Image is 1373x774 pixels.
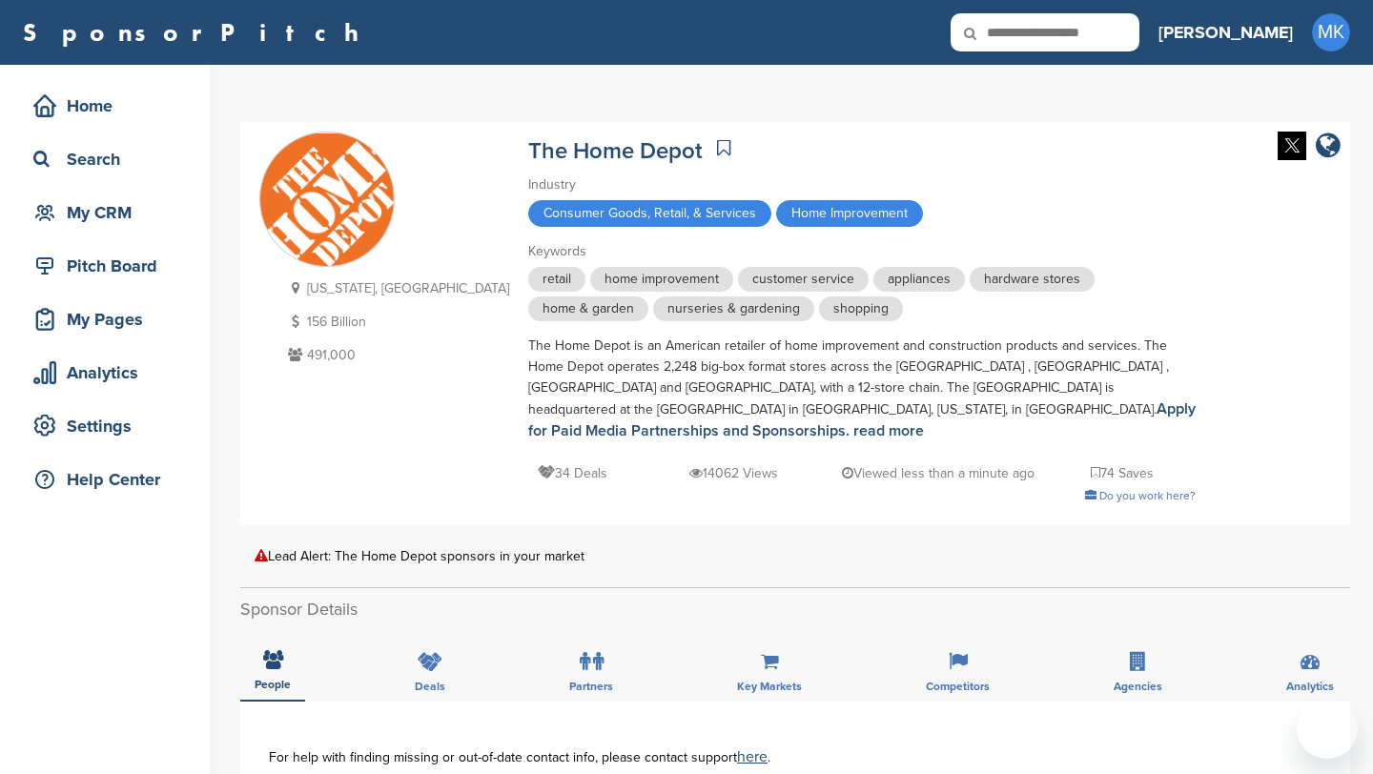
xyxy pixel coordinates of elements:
div: My CRM [29,195,191,230]
a: company link [1316,132,1341,163]
div: Lead Alert: The Home Depot sponsors in your market [255,549,1336,563]
span: customer service [738,267,869,292]
span: Competitors [926,681,990,692]
div: Settings [29,409,191,443]
span: Deals [415,681,445,692]
a: [PERSON_NAME] [1158,11,1293,53]
img: Twitter white [1278,132,1306,160]
div: My Pages [29,302,191,336]
div: The Home Depot is an American retailer of home improvement and construction products and services... [528,336,1196,442]
span: Partners [569,681,613,692]
div: Keywords [528,241,1196,262]
span: appliances [873,267,965,292]
span: shopping [819,296,903,321]
div: Analytics [29,356,191,390]
div: Help Center [29,462,191,497]
span: retail [528,267,585,292]
img: Sponsorpitch & The Home Depot [260,133,394,267]
a: Analytics [19,351,191,395]
p: Viewed less than a minute ago [842,461,1035,485]
div: Pitch Board [29,249,191,283]
p: 34 Deals [538,461,607,485]
a: Home [19,84,191,128]
a: Help Center [19,458,191,501]
a: Search [19,137,191,181]
p: 156 Billion [283,310,509,334]
p: [US_STATE], [GEOGRAPHIC_DATA] [283,276,509,300]
span: Home Improvement [776,200,923,227]
span: home & garden [528,296,648,321]
span: Consumer Goods, Retail, & Services [528,200,771,227]
a: read more [853,421,924,440]
span: Do you work here? [1099,489,1196,502]
a: SponsorPitch [23,20,371,45]
div: Industry [528,174,1196,195]
a: here [737,747,768,766]
p: 491,000 [283,343,509,367]
a: Do you work here? [1085,489,1196,502]
iframe: Button to launch messaging window [1297,698,1358,759]
a: Pitch Board [19,244,191,288]
h2: Sponsor Details [240,597,1350,622]
span: Analytics [1286,681,1334,692]
span: home improvement [590,267,733,292]
span: nurseries & gardening [653,296,814,321]
a: My Pages [19,297,191,341]
p: 14062 Views [689,461,778,485]
a: My CRM [19,191,191,234]
span: Agencies [1114,681,1162,692]
h3: [PERSON_NAME] [1158,19,1293,46]
p: 74 Saves [1091,461,1154,485]
a: Settings [19,404,191,448]
a: The Home Depot [528,137,703,165]
span: People [255,679,291,690]
span: Key Markets [737,681,802,692]
div: Search [29,142,191,176]
span: hardware stores [970,267,1095,292]
span: MK [1312,13,1350,51]
div: For help with finding missing or out-of-date contact info, please contact support . [269,749,1322,764]
div: Home [29,89,191,123]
